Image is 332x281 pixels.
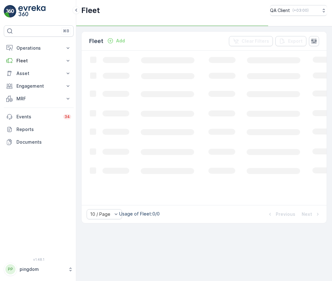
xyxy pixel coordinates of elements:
[4,92,74,105] button: MRF
[242,38,269,44] p: Clear Filters
[288,38,303,44] p: Export
[65,114,70,119] p: 34
[119,211,160,217] p: Usage of Fleet : 0/0
[16,126,71,133] p: Reports
[16,96,61,102] p: MRF
[16,58,61,64] p: Fleet
[302,211,312,217] p: Next
[63,28,69,34] p: ⌘B
[4,80,74,92] button: Engagement
[16,114,59,120] p: Events
[20,266,65,272] p: pingdom
[292,8,309,13] p: ( +03:00 )
[4,136,74,148] a: Documents
[276,211,295,217] p: Previous
[116,38,125,44] p: Add
[4,123,74,136] a: Reports
[301,210,322,218] button: Next
[4,263,74,276] button: PPpingdom
[275,36,306,46] button: Export
[4,42,74,54] button: Operations
[105,37,127,45] button: Add
[266,210,296,218] button: Previous
[4,5,16,18] img: logo
[5,264,15,274] div: PP
[81,5,100,16] p: Fleet
[4,67,74,80] button: Asset
[16,70,61,77] p: Asset
[4,258,74,261] span: v 1.48.1
[229,36,273,46] button: Clear Filters
[270,7,290,14] p: QA Client
[270,5,327,16] button: QA Client(+03:00)
[4,110,74,123] a: Events34
[16,139,71,145] p: Documents
[4,54,74,67] button: Fleet
[16,45,61,51] p: Operations
[89,37,103,46] p: Fleet
[18,5,46,18] img: logo_light-DOdMpM7g.png
[16,83,61,89] p: Engagement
